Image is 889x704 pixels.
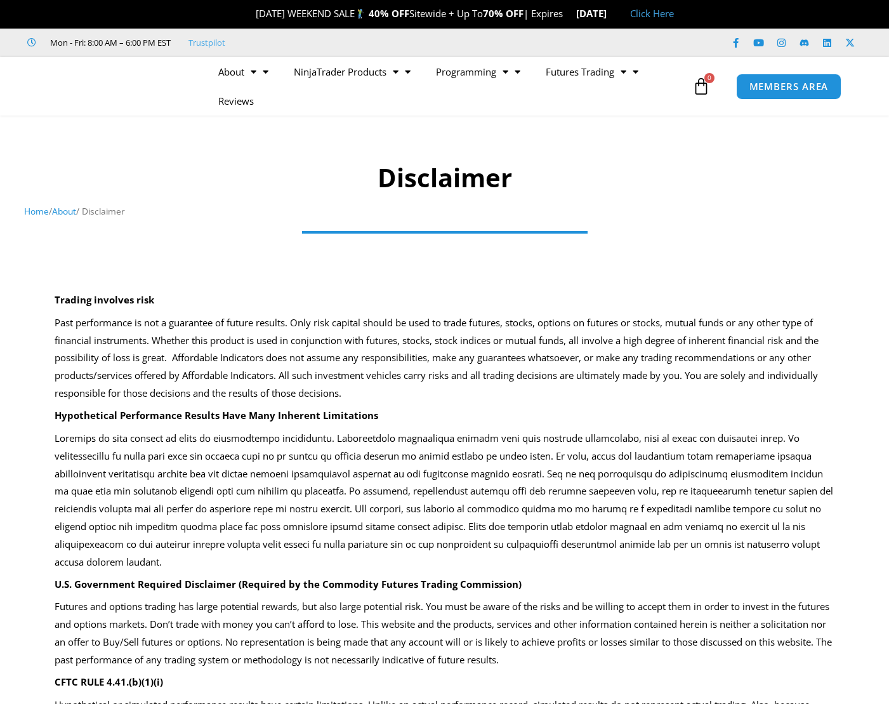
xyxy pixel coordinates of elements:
[607,9,617,18] img: 🏭
[242,7,576,20] span: [DATE] WEEKEND SALE Sitewide + Up To | Expires
[24,205,49,217] a: Home
[704,73,714,83] span: 0
[55,430,835,571] p: Loremips do sita consect ad elits do eiusmodtempo incididuntu. Laboreetdolo magnaaliqua enimadm v...
[355,9,365,18] img: 🏌️‍♂️
[206,57,281,86] a: About
[55,675,163,688] strong: CFTC RULE 4.41.(b)(1)(i)
[576,7,617,20] strong: [DATE]
[188,35,225,50] a: Trustpilot
[206,57,689,116] nav: Menu
[55,578,522,590] strong: U.S. Government Required Disclaimer (Required by the Commodity Futures Trading Commission)
[55,314,835,402] p: Past performance is not a guarantee of future results. Only risk capital should be used to trade ...
[369,7,409,20] strong: 40% OFF
[563,9,573,18] img: ⌛
[55,409,378,422] strong: Hypothetical Performance Results Have Many Inherent Limitations
[630,7,674,20] a: Click Here
[246,9,255,18] img: 🎉
[483,7,524,20] strong: 70% OFF
[39,63,175,109] img: LogoAI | Affordable Indicators – NinjaTrader
[533,57,651,86] a: Futures Trading
[55,598,835,668] p: Futures and options trading has large potential rewards, but also large potential risk. You must ...
[736,74,842,100] a: MEMBERS AREA
[55,293,154,306] strong: Trading involves risk
[281,57,423,86] a: NinjaTrader Products
[52,205,76,217] a: About
[423,57,533,86] a: Programming
[206,86,267,116] a: Reviews
[24,160,865,196] h1: Disclaimer
[47,35,171,50] span: Mon - Fri: 8:00 AM – 6:00 PM EST
[24,203,865,220] nav: Breadcrumb
[749,82,829,91] span: MEMBERS AREA
[673,68,729,105] a: 0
